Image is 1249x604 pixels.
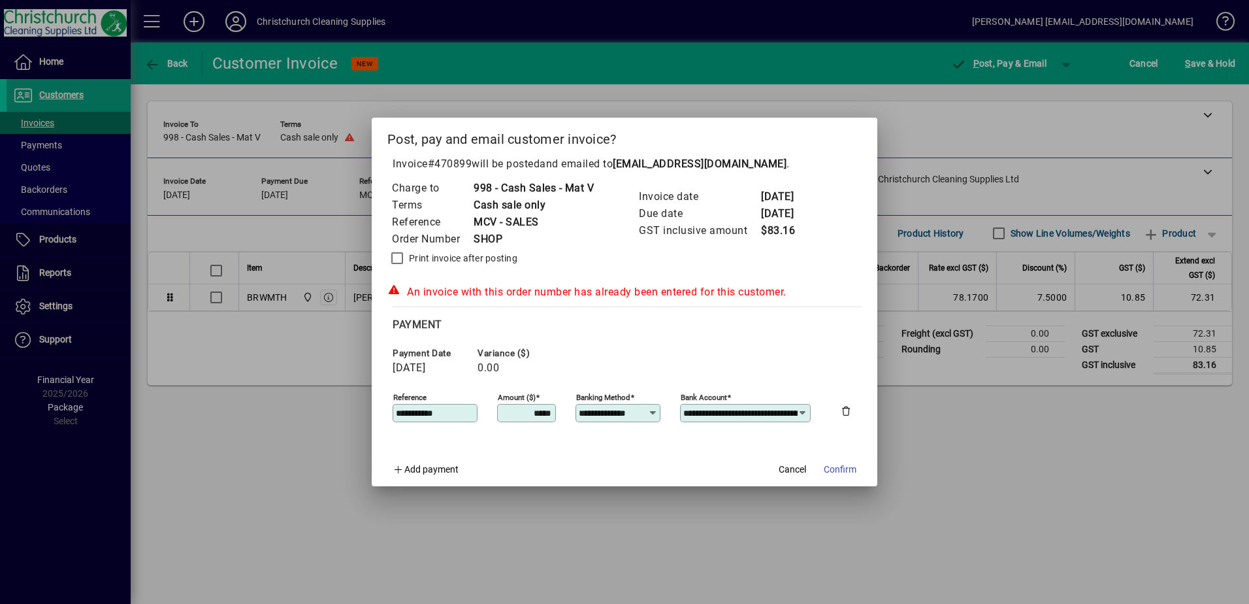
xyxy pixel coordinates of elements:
[473,197,594,214] td: Cash sale only
[404,464,459,475] span: Add payment
[638,222,760,239] td: GST inclusive amount
[478,348,556,358] span: Variance ($)
[824,463,856,477] span: Confirm
[819,458,862,481] button: Confirm
[638,188,760,205] td: Invoice date
[613,158,787,170] b: [EMAIL_ADDRESS][DOMAIN_NAME]
[478,362,499,374] span: 0.00
[540,158,787,170] span: and emailed to
[387,458,464,481] button: Add payment
[473,214,594,231] td: MCV - SALES
[393,393,427,402] mat-label: Reference
[428,158,472,170] span: #470899
[771,458,813,481] button: Cancel
[638,205,760,222] td: Due date
[760,222,813,239] td: $83.16
[760,205,813,222] td: [DATE]
[393,362,425,374] span: [DATE]
[779,463,806,477] span: Cancel
[387,284,862,300] div: An invoice with this order number has already been entered for this customer.
[473,231,594,248] td: SHOP
[391,197,473,214] td: Terms
[391,180,473,197] td: Charge to
[393,348,471,358] span: Payment date
[473,180,594,197] td: 998 - Cash Sales - Mat V
[387,156,862,172] p: Invoice will be posted .
[372,118,877,156] h2: Post, pay and email customer invoice?
[406,252,517,265] label: Print invoice after posting
[391,231,473,248] td: Order Number
[760,188,813,205] td: [DATE]
[681,393,727,402] mat-label: Bank Account
[576,393,630,402] mat-label: Banking method
[498,393,536,402] mat-label: Amount ($)
[393,318,442,331] span: Payment
[391,214,473,231] td: Reference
